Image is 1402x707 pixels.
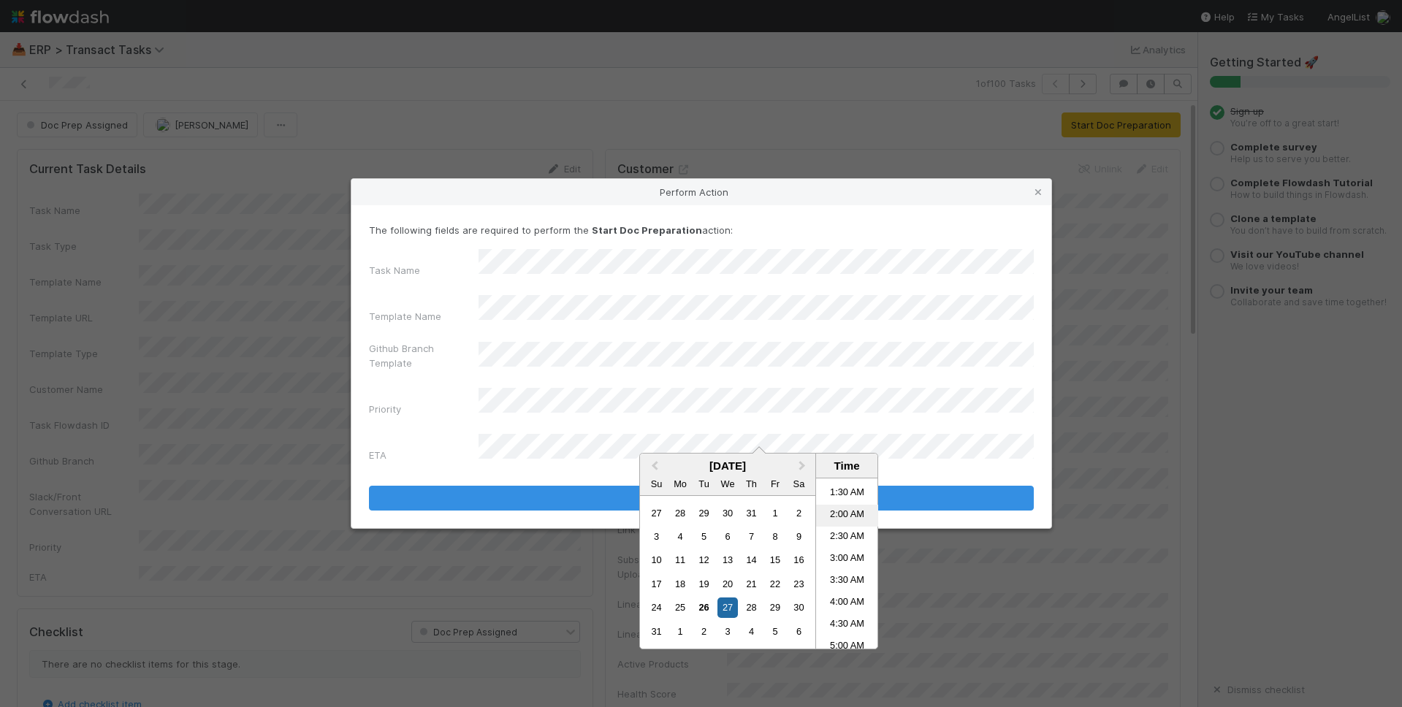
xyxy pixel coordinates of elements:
div: Friday [765,474,785,494]
div: Choose Tuesday, September 2nd, 2025 [694,622,714,641]
div: Wednesday [717,474,737,494]
li: 4:00 AM [816,592,878,614]
div: Choose Sunday, August 10th, 2025 [647,550,666,570]
div: Choose Saturday, August 9th, 2025 [789,527,809,546]
label: Task Name [369,263,420,278]
li: 3:30 AM [816,570,878,592]
div: Choose Monday, August 4th, 2025 [671,527,690,546]
strong: Start Doc Preparation [592,224,702,236]
div: Choose Wednesday, August 6th, 2025 [717,527,737,546]
div: Choose Date and Time [639,453,878,649]
div: Choose Saturday, August 2nd, 2025 [789,503,809,523]
div: Choose Wednesday, August 20th, 2025 [717,574,737,594]
ul: Time [816,478,878,649]
div: Choose Tuesday, August 12th, 2025 [694,550,714,570]
div: Monday [671,474,690,494]
div: Choose Saturday, August 30th, 2025 [789,597,809,617]
div: Choose Friday, September 5th, 2025 [765,622,785,641]
label: Priority [369,402,401,416]
div: Month August, 2025 [644,501,810,643]
div: Choose Monday, August 11th, 2025 [671,550,690,570]
div: Choose Saturday, August 23rd, 2025 [789,574,809,594]
div: Choose Sunday, August 24th, 2025 [647,597,666,617]
div: Choose Thursday, August 14th, 2025 [742,550,761,570]
div: Choose Friday, August 8th, 2025 [765,527,785,546]
li: 2:00 AM [816,505,878,527]
div: Choose Wednesday, August 13th, 2025 [717,550,737,570]
div: [DATE] [640,459,815,472]
label: Template Name [369,309,441,324]
div: Choose Monday, September 1st, 2025 [671,622,690,641]
div: Choose Thursday, July 31st, 2025 [742,503,761,523]
div: Choose Saturday, September 6th, 2025 [789,622,809,641]
div: Choose Tuesday, August 26th, 2025 [694,597,714,617]
li: 5:00 AM [816,636,878,658]
li: 4:30 AM [816,614,878,636]
li: 3:00 AM [816,549,878,570]
div: Choose Tuesday, July 29th, 2025 [694,503,714,523]
div: Saturday [789,474,809,494]
button: Previous Month [641,455,665,478]
div: Choose Friday, August 22nd, 2025 [765,574,785,594]
li: 2:30 AM [816,527,878,549]
p: The following fields are required to perform the action: [369,223,1034,237]
div: Choose Monday, July 28th, 2025 [671,503,690,523]
button: Next Month [792,455,815,478]
div: Choose Sunday, August 17th, 2025 [647,574,666,594]
div: Choose Friday, August 15th, 2025 [765,550,785,570]
div: Choose Saturday, August 16th, 2025 [789,550,809,570]
div: Thursday [742,474,761,494]
div: Choose Thursday, September 4th, 2025 [742,622,761,641]
li: 1:30 AM [816,483,878,505]
div: Choose Monday, August 25th, 2025 [671,597,690,617]
div: Choose Wednesday, August 27th, 2025 [717,597,737,617]
div: Time [820,459,874,472]
div: Choose Sunday, August 31st, 2025 [647,622,666,641]
div: Choose Sunday, August 3rd, 2025 [647,527,666,546]
div: Choose Sunday, July 27th, 2025 [647,503,666,523]
div: Choose Friday, August 29th, 2025 [765,597,785,617]
div: Choose Tuesday, August 5th, 2025 [694,527,714,546]
div: Tuesday [694,474,714,494]
div: Choose Thursday, August 7th, 2025 [742,527,761,546]
div: Choose Thursday, August 28th, 2025 [742,597,761,617]
label: Github Branch Template [369,341,479,370]
div: Choose Wednesday, July 30th, 2025 [717,503,737,523]
div: Choose Tuesday, August 19th, 2025 [694,574,714,594]
div: Choose Friday, August 1st, 2025 [765,503,785,523]
div: Sunday [647,474,666,494]
div: Choose Monday, August 18th, 2025 [671,574,690,594]
label: ETA [369,448,386,462]
button: Start Doc Preparation [369,486,1034,511]
div: Choose Thursday, August 21st, 2025 [742,574,761,594]
div: Choose Wednesday, September 3rd, 2025 [717,622,737,641]
div: Perform Action [351,179,1051,205]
